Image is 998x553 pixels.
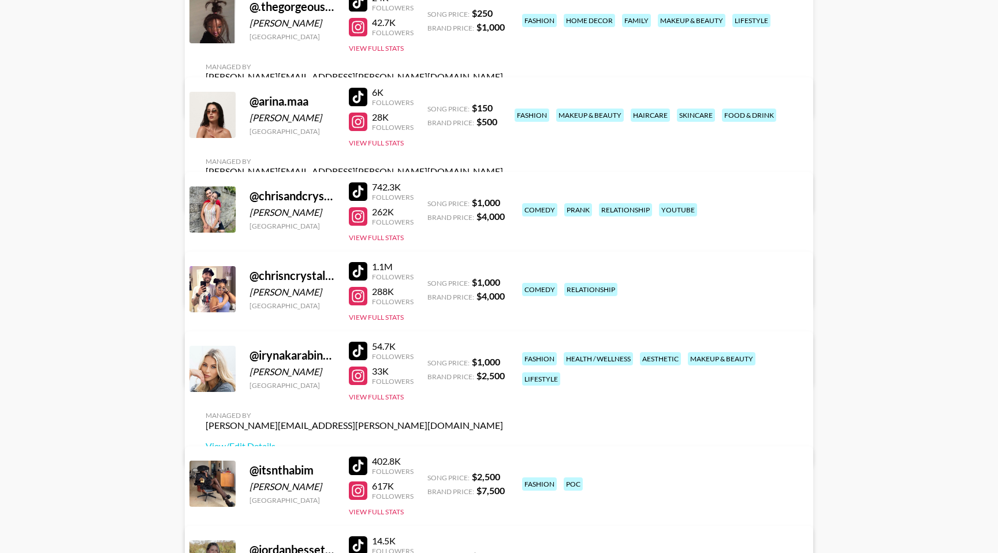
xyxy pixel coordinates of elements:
[522,283,557,296] div: comedy
[476,370,505,381] strong: $ 2,500
[372,341,414,352] div: 54.7K
[206,411,503,420] div: Managed By
[427,358,470,367] span: Song Price:
[372,181,414,193] div: 742.3K
[249,348,335,363] div: @ irynakarabinovych
[249,381,335,390] div: [GEOGRAPHIC_DATA]
[659,203,697,216] div: youtube
[249,32,335,41] div: [GEOGRAPHIC_DATA]
[476,116,497,127] strong: $ 500
[515,109,549,122] div: fashion
[372,193,414,201] div: Followers
[472,197,500,208] strong: $ 1,000
[427,279,470,287] span: Song Price:
[249,222,335,230] div: [GEOGRAPHIC_DATA]
[688,352,755,365] div: makeup & beauty
[206,62,503,71] div: Managed By
[372,352,414,361] div: Followers
[372,123,414,132] div: Followers
[349,139,404,147] button: View Full Stats
[556,109,624,122] div: makeup & beauty
[427,473,470,482] span: Song Price:
[249,301,335,310] div: [GEOGRAPHIC_DATA]
[349,507,404,516] button: View Full Stats
[427,293,474,301] span: Brand Price:
[372,3,414,12] div: Followers
[564,283,617,296] div: relationship
[522,203,557,216] div: comedy
[249,496,335,505] div: [GEOGRAPHIC_DATA]
[722,109,776,122] div: food & drink
[349,393,404,401] button: View Full Stats
[206,157,503,166] div: Managed By
[372,297,414,306] div: Followers
[599,203,652,216] div: relationship
[349,44,404,53] button: View Full Stats
[427,199,470,208] span: Song Price:
[249,127,335,136] div: [GEOGRAPHIC_DATA]
[427,487,474,496] span: Brand Price:
[372,218,414,226] div: Followers
[622,14,651,27] div: family
[677,109,715,122] div: skincare
[372,286,414,297] div: 288K
[249,366,335,378] div: [PERSON_NAME]
[564,203,592,216] div: prank
[249,481,335,492] div: [PERSON_NAME]
[427,10,470,18] span: Song Price:
[427,213,474,222] span: Brand Price:
[249,94,335,109] div: @ arina.maa
[631,109,670,122] div: haircare
[249,189,335,203] div: @ chrisandcrystal1
[522,14,557,27] div: fashion
[427,24,474,32] span: Brand Price:
[372,377,414,386] div: Followers
[427,104,470,113] span: Song Price:
[249,268,335,283] div: @ chrisncrystal14
[206,420,503,431] div: [PERSON_NAME][EMAIL_ADDRESS][PERSON_NAME][DOMAIN_NAME]
[472,276,500,287] strong: $ 1,000
[372,87,414,98] div: 6K
[522,477,557,491] div: fashion
[249,112,335,124] div: [PERSON_NAME]
[564,352,633,365] div: health / wellness
[249,463,335,477] div: @ itsnthabim
[522,352,557,365] div: fashion
[372,467,414,476] div: Followers
[476,21,505,32] strong: $ 1,000
[564,14,615,27] div: home decor
[732,14,770,27] div: lifestyle
[372,535,414,547] div: 14.5K
[372,455,414,467] div: 402.8K
[349,313,404,322] button: View Full Stats
[372,261,414,272] div: 1.1M
[476,211,505,222] strong: $ 4,000
[372,480,414,492] div: 617K
[476,290,505,301] strong: $ 4,000
[372,17,414,28] div: 42.7K
[206,71,503,83] div: [PERSON_NAME][EMAIL_ADDRESS][PERSON_NAME][DOMAIN_NAME]
[349,233,404,242] button: View Full Stats
[472,8,493,18] strong: $ 250
[372,272,414,281] div: Followers
[658,14,725,27] div: makeup & beauty
[372,28,414,37] div: Followers
[372,492,414,500] div: Followers
[249,17,335,29] div: [PERSON_NAME]
[564,477,583,491] div: poc
[427,372,474,381] span: Brand Price:
[640,352,681,365] div: aesthetic
[206,440,503,452] a: View/Edit Details
[427,118,474,127] span: Brand Price:
[476,485,505,496] strong: $ 7,500
[372,111,414,123] div: 28K
[522,372,560,386] div: lifestyle
[372,98,414,107] div: Followers
[372,206,414,218] div: 262K
[206,166,503,177] div: [PERSON_NAME][EMAIL_ADDRESS][PERSON_NAME][DOMAIN_NAME]
[472,102,493,113] strong: $ 150
[472,356,500,367] strong: $ 1,000
[249,286,335,298] div: [PERSON_NAME]
[472,471,500,482] strong: $ 2,500
[249,207,335,218] div: [PERSON_NAME]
